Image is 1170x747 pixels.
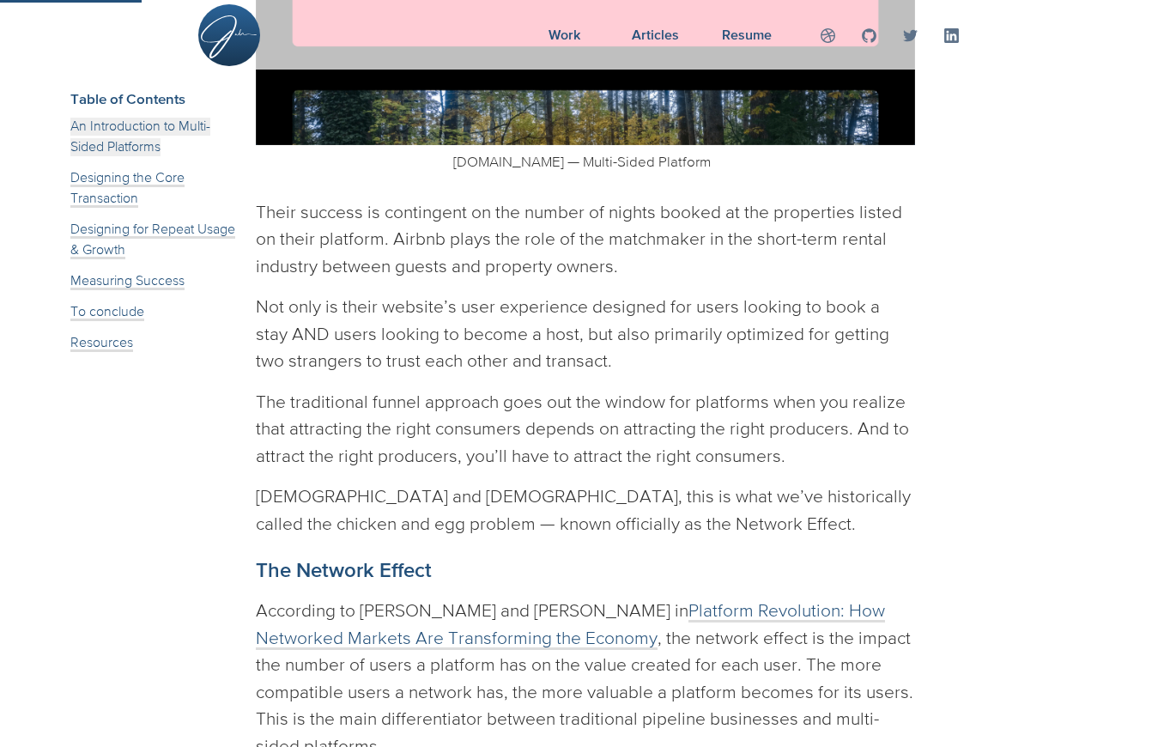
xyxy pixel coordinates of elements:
img: Site Logo [201,15,257,58]
p: Their success is contingent on the number of nights booked at the properties listed on their plat... [256,198,915,280]
a: Resources [70,334,133,352]
a: Measuring Success [70,272,185,290]
a: Designing for Repeat Usage & Growth [70,221,235,259]
p: [DEMOGRAPHIC_DATA] and [DEMOGRAPHIC_DATA], this is what we’ve historically called the chicken and... [256,483,915,537]
a: Platform Revolution: How Networked Markets Are Transforming the Economy [256,600,885,650]
a: Designing the Core Transaction [70,169,185,208]
span: Articles [632,27,679,42]
h4: [DOMAIN_NAME] — Multi-Sided Platform [256,153,915,171]
p: The traditional funnel approach goes out the window for platforms when you realize that attractin... [256,388,915,470]
h3: Table of Contents [70,89,235,107]
span: Resume [722,27,772,42]
span: Work [549,27,580,42]
a: To conclude [70,303,144,321]
a: An Introduction to Multi-Sided Platforms [70,118,210,156]
h3: The Network Effect [256,557,915,583]
p: Not only is their website’s user experience designed for users looking to book a stay AND users l... [256,293,915,374]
